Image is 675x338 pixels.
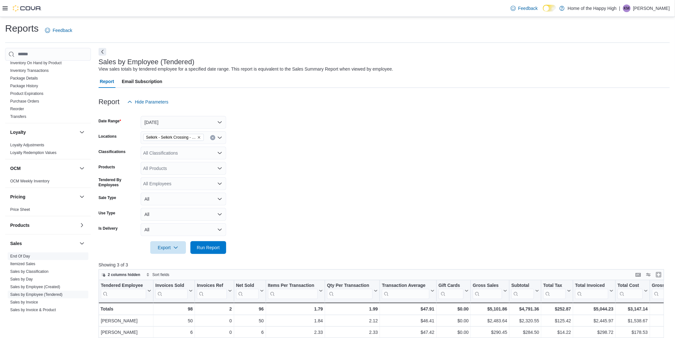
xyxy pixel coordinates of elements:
[438,282,464,288] div: Gift Cards
[5,206,91,216] div: Pricing
[473,282,502,288] div: Gross Sales
[10,83,38,88] span: Package History
[5,22,39,35] h1: Reports
[152,272,169,277] span: Sort fields
[190,241,226,254] button: Run Report
[268,282,323,299] button: Items Per Transaction
[10,142,44,148] span: Loyalty Adjustments
[197,244,220,251] span: Run Report
[518,5,538,12] span: Feedback
[382,282,434,299] button: Transaction Average
[197,135,201,139] button: Remove Selkirk - Selkirk Crossing - Fire & Flower from selection in this group
[438,282,464,299] div: Gift Card Sales
[645,271,652,279] button: Display options
[217,166,222,171] button: Open list of options
[10,254,30,259] span: End Of Day
[10,165,21,172] h3: OCM
[99,58,195,66] h3: Sales by Employee (Tendered)
[100,75,114,88] span: Report
[268,305,323,313] div: 1.79
[154,241,182,254] span: Export
[511,282,539,299] button: Subtotal
[10,292,63,297] a: Sales by Employee (Tendered)
[268,282,318,288] div: Items Per Transaction
[382,305,434,313] div: $47.91
[618,328,648,336] div: $178.53
[210,135,215,140] button: Clear input
[511,317,539,325] div: $2,320.55
[268,317,323,325] div: 1.84
[10,179,49,183] a: OCM Weekly Inventory
[10,99,39,104] a: Purchase Orders
[53,27,72,34] span: Feedback
[155,282,193,299] button: Invoices Sold
[508,2,540,15] a: Feedback
[197,282,226,288] div: Invoices Ref
[135,99,168,105] span: Hide Parameters
[382,282,429,288] div: Transaction Average
[10,91,43,96] a: Product Expirations
[99,66,393,73] div: View sales totals by tendered employee for a specified date range. This report is equivalent to t...
[655,271,663,279] button: Enter fullscreen
[236,282,258,288] div: Net Sold
[99,48,106,56] button: Next
[633,4,670,12] p: [PERSON_NAME]
[511,328,539,336] div: $284.50
[473,328,507,336] div: $290.45
[268,282,318,299] div: Items Per Transaction
[99,177,138,188] label: Tendered By Employees
[575,282,608,288] div: Total Invoiced
[101,282,151,299] button: Tendered Employee
[10,60,62,65] span: Inventory On Hand by Product
[543,5,556,12] input: Dark Mode
[10,179,49,184] span: OCM Weekly Inventory
[99,195,116,200] label: Sale Type
[10,300,38,305] span: Sales by Invoice
[543,317,571,325] div: $125.42
[511,282,534,299] div: Subtotal
[10,76,38,81] a: Package Details
[438,305,469,313] div: $0.00
[575,328,613,336] div: $298.72
[217,181,222,186] button: Open list of options
[141,193,226,205] button: All
[623,4,631,12] div: Keaton Miller
[10,308,56,312] a: Sales by Invoice & Product
[10,68,49,73] a: Inventory Transactions
[155,282,188,288] div: Invoices Sold
[150,241,186,254] button: Export
[100,305,151,313] div: Totals
[78,128,86,136] button: Loyalty
[10,106,24,111] span: Reorder
[217,135,222,140] button: Open list of options
[155,282,188,299] div: Invoices Sold
[575,282,613,299] button: Total Invoiced
[10,285,60,289] a: Sales by Employee (Created)
[155,305,193,313] div: 98
[197,317,232,325] div: 0
[575,305,613,313] div: $5,044.23
[382,328,434,336] div: $47.42
[10,207,30,212] a: Price Sheet
[618,282,642,288] div: Total Cost
[10,261,35,266] span: Itemized Sales
[10,165,77,172] button: OCM
[10,269,48,274] a: Sales by Classification
[327,328,378,336] div: 2.33
[568,4,617,12] p: Home of the Happy High
[78,240,86,247] button: Sales
[10,99,39,104] span: Purchase Orders
[108,272,140,277] span: 2 columns hidden
[10,107,24,111] a: Reorder
[624,4,630,12] span: KM
[10,129,26,135] h3: Loyalty
[10,114,26,119] a: Transfers
[327,282,373,299] div: Qty Per Transaction
[122,75,162,88] span: Email Subscription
